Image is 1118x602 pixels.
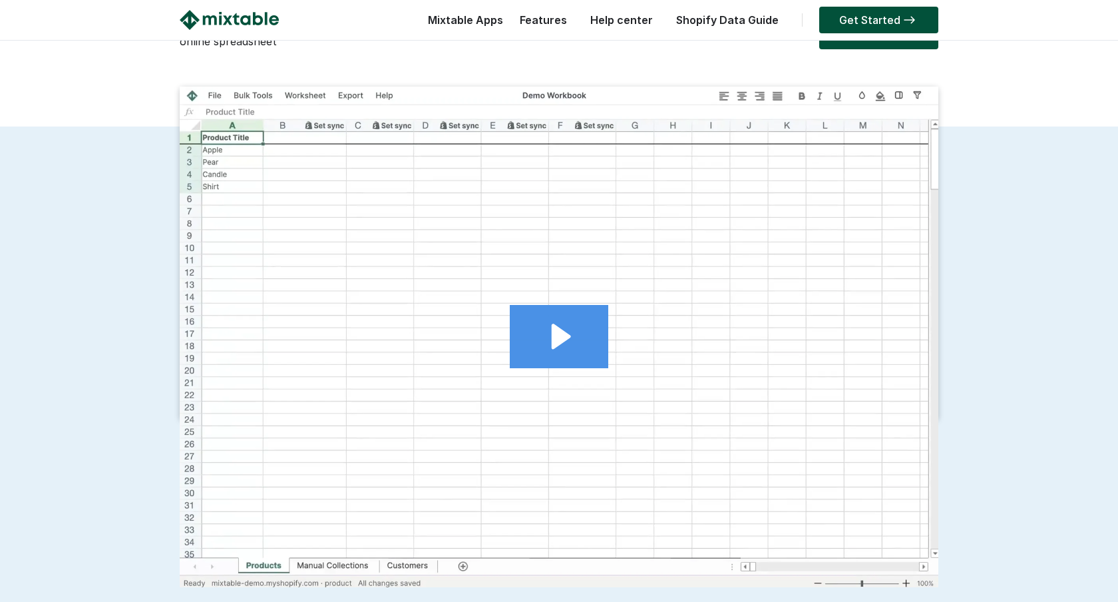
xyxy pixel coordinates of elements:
img: Mixtable Analytics demo video [180,87,938,587]
img: arrow-right.svg [900,16,918,24]
div: Mixtable Apps [421,10,503,37]
a: Help center [584,13,659,27]
a: Shopify Data Guide [669,13,785,27]
button: Play Video: 2024.11.06 - Analytics demo video for mixtable.com [510,305,608,368]
a: Get Started [819,7,938,33]
img: Mixtable logo [180,10,279,30]
a: Features [513,13,574,27]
